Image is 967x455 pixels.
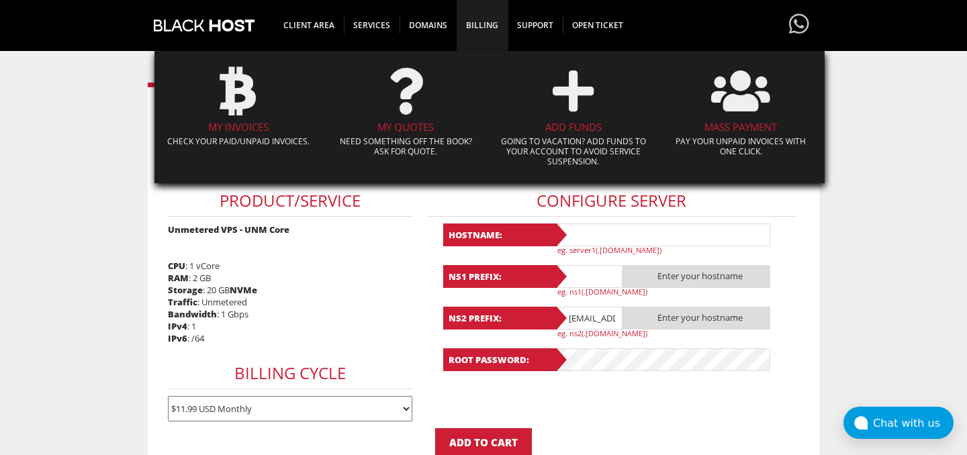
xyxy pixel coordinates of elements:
[332,121,480,133] h4: My Quotes
[168,223,289,236] strong: Unmetered VPS - UNM Core
[326,58,487,166] a: My Quotes Need something off the book? Ask for quote.
[344,17,400,34] span: SERVICES
[508,17,563,34] span: Support
[168,260,185,272] b: CPU
[563,17,633,34] span: Open Ticket
[443,348,557,371] b: Root Password:
[623,265,770,288] span: Enter your hostname
[168,332,187,344] b: IPv6
[332,136,480,156] p: Need something off the book? Ask for quote.
[667,121,815,133] h4: Mass Payment
[667,136,815,156] p: Pay your unpaid invoices with one click.
[557,245,779,255] p: eg. server1(.[DOMAIN_NAME])
[230,284,257,296] b: NVMe
[168,308,217,320] b: Bandwidth
[168,284,203,296] b: Storage
[400,17,457,34] span: Domains
[161,165,419,428] div: : 1 vCore : 2 GB : 20 GB : Unmetered : 1 Gbps : 1 : /64
[661,58,822,166] a: Mass Payment Pay your unpaid invoices with one click.
[165,136,312,146] p: Check your paid/unpaid invoices.
[165,121,312,133] h4: My Invoices
[493,58,654,176] a: Add Funds Going to vacation? Add funds to your account to avoid service suspension.
[843,407,954,439] button: Chat with us
[168,185,413,217] h3: Product/Service
[873,417,954,429] div: Chat with us
[623,307,770,330] span: Enter your hostname
[168,320,187,332] b: IPv4
[443,223,557,246] b: Hostname:
[168,272,189,284] b: RAM
[168,358,413,389] h3: Billing Cycle
[557,328,779,338] p: eg. ns2(.[DOMAIN_NAME])
[500,121,647,133] h4: Add Funds
[158,58,319,156] a: My Invoices Check your paid/unpaid invoices.
[457,17,508,34] span: Billing
[500,136,647,166] p: Going to vacation? Add funds to your account to avoid service suspension.
[168,296,197,308] b: Traffic
[274,17,344,34] span: CLIENT AREA
[428,185,795,217] h3: Configure Server
[557,287,779,297] p: eg. ns1(.[DOMAIN_NAME])
[443,307,557,330] b: NS2 Prefix:
[443,265,557,288] b: NS1 Prefix:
